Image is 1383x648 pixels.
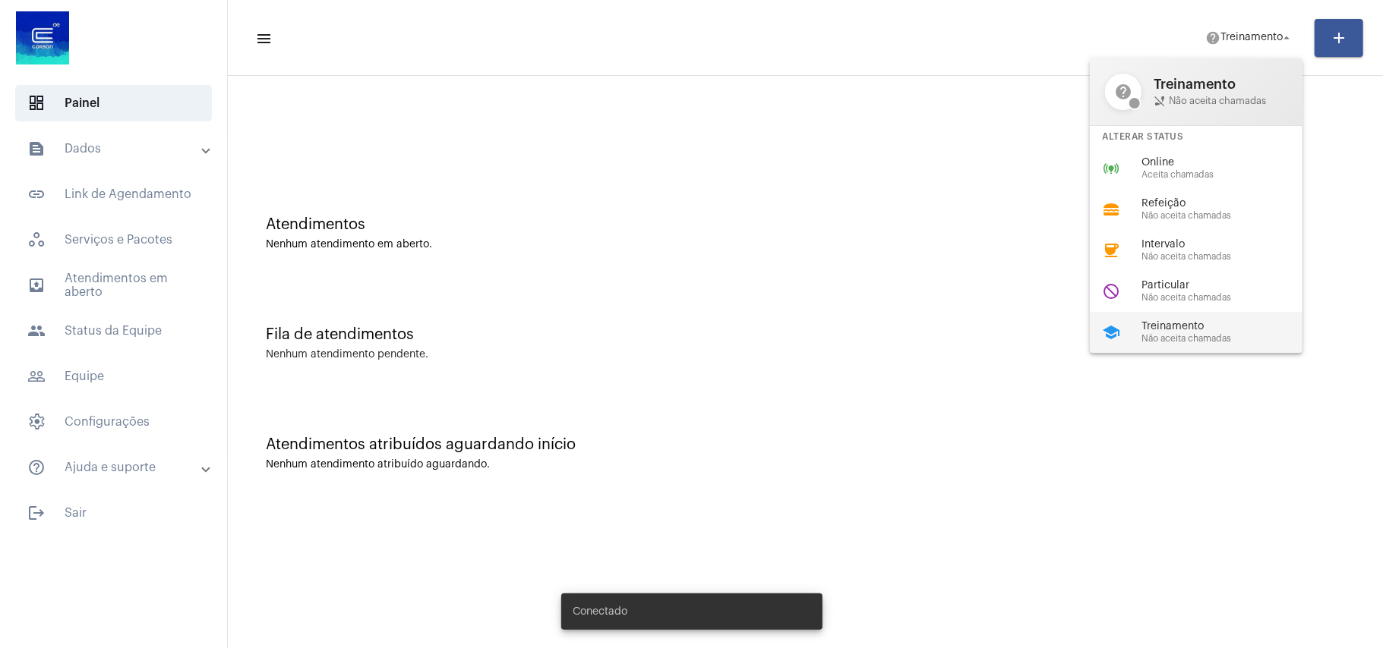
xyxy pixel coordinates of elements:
[1102,200,1120,219] mat-icon: lunch_dining
[1105,74,1141,110] mat-icon: help
[1141,293,1315,303] span: Não aceita chamadas
[1141,211,1315,221] span: Não aceita chamadas
[1141,280,1315,291] span: Particular
[1141,170,1315,180] span: Aceita chamadas
[1090,126,1302,148] div: Alterar Status
[1141,334,1315,344] span: Não aceita chamadas
[1141,252,1315,262] span: Não aceita chamadas
[1141,157,1315,168] span: Online
[1102,159,1120,178] mat-icon: online_prediction
[1154,95,1166,107] mat-icon: phone_disabled
[1102,241,1120,260] mat-icon: coffee
[1102,323,1120,341] mat-icon: school
[1141,239,1315,250] span: Intervalo
[1141,321,1315,332] span: Treinamento
[1154,95,1287,107] span: Não aceita chamadas
[1154,77,1287,92] span: Treinamento
[1141,198,1315,209] span: Refeição
[1102,282,1120,300] mat-icon: do_not_disturb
